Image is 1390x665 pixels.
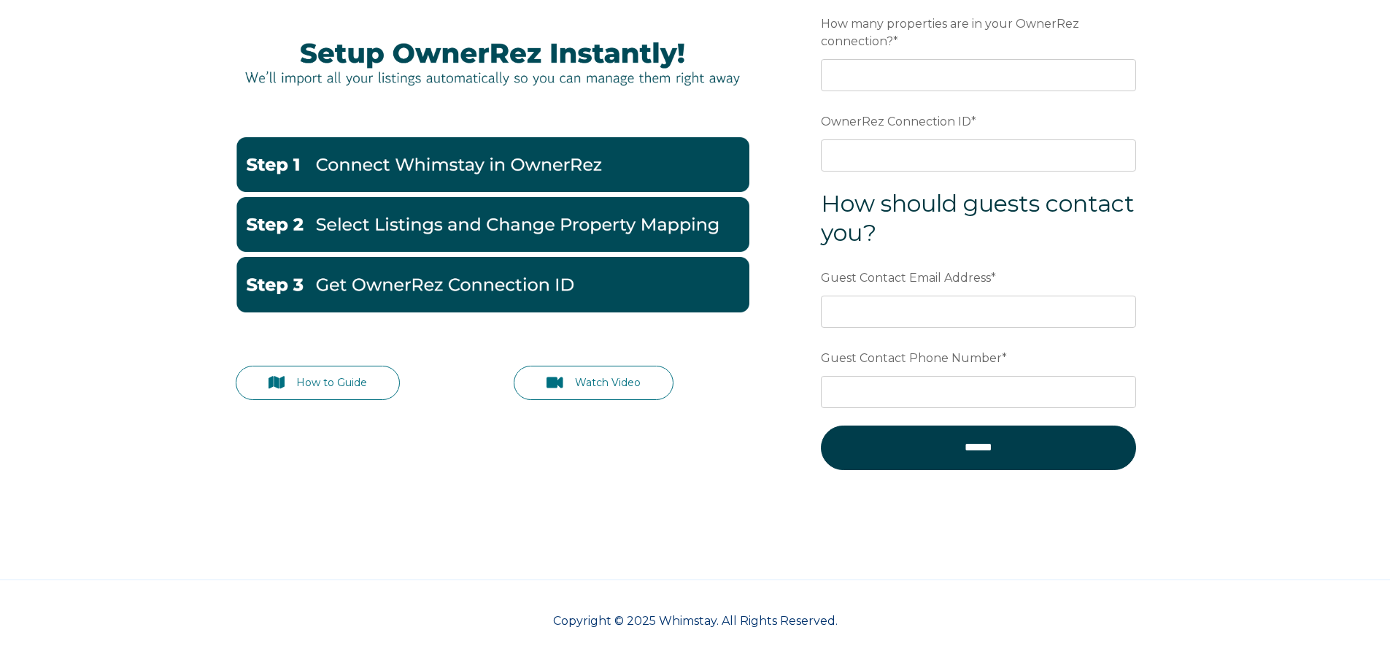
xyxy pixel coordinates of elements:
[236,27,749,96] img: Picture27
[821,12,1079,53] span: How many properties are in your OwnerRez connection?
[821,189,1135,247] span: How should guests contact you?
[821,110,971,133] span: OwnerRez Connection ID
[821,266,991,289] span: Guest Contact Email Address
[236,366,401,400] a: How to Guide
[236,197,749,252] img: Change Property Mappings
[514,366,673,400] a: Watch Video
[236,257,749,312] img: Get OwnerRez Connection ID
[236,137,749,192] img: Go to OwnerRez Account-1
[221,612,1170,630] p: Copyright © 2025 Whimstay. All Rights Reserved.
[821,347,1002,369] span: Guest Contact Phone Number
